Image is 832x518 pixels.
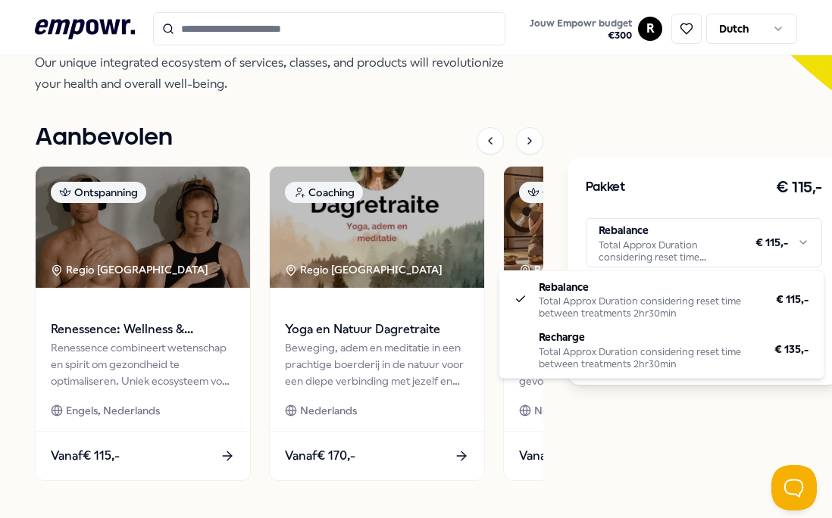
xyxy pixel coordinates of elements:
p: Recharge [539,329,756,345]
div: Total Approx Duration considering reset time between treatments 2hr30min [539,346,756,370]
span: € 115,- [776,291,809,307]
p: Rebalance [539,279,758,295]
div: Total Approx Duration considering reset time between treatments 2hr30min [539,295,758,320]
span: € 135,- [774,341,809,357]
